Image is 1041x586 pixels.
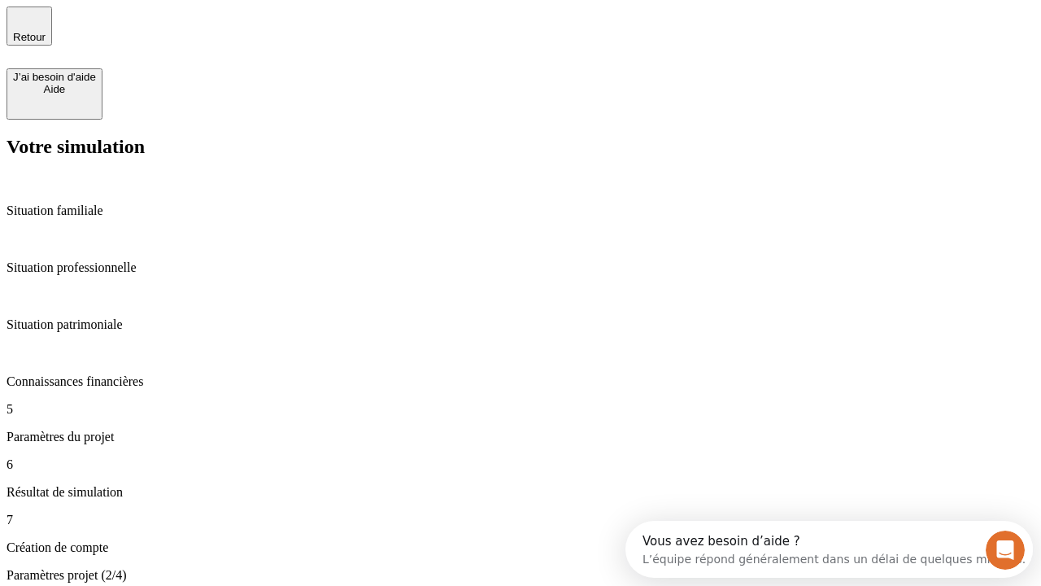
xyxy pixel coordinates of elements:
[7,374,1034,389] p: Connaissances financières
[7,485,1034,500] p: Résultat de simulation
[7,540,1034,555] p: Création de compte
[17,27,400,44] div: L’équipe répond généralement dans un délai de quelques minutes.
[7,7,52,46] button: Retour
[13,71,96,83] div: J’ai besoin d'aide
[7,136,1034,158] h2: Votre simulation
[7,7,448,51] div: Ouvrir le Messenger Intercom
[7,317,1034,332] p: Situation patrimoniale
[7,260,1034,275] p: Situation professionnelle
[17,14,400,27] div: Vous avez besoin d’aide ?
[7,430,1034,444] p: Paramètres du projet
[7,513,1034,527] p: 7
[7,402,1034,417] p: 5
[625,521,1033,578] iframe: Intercom live chat discovery launcher
[13,31,46,43] span: Retour
[986,531,1025,570] iframe: Intercom live chat
[7,203,1034,218] p: Situation familiale
[7,68,102,120] button: J’ai besoin d'aideAide
[7,457,1034,472] p: 6
[13,83,96,95] div: Aide
[7,568,1034,583] p: Paramètres projet (2/4)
